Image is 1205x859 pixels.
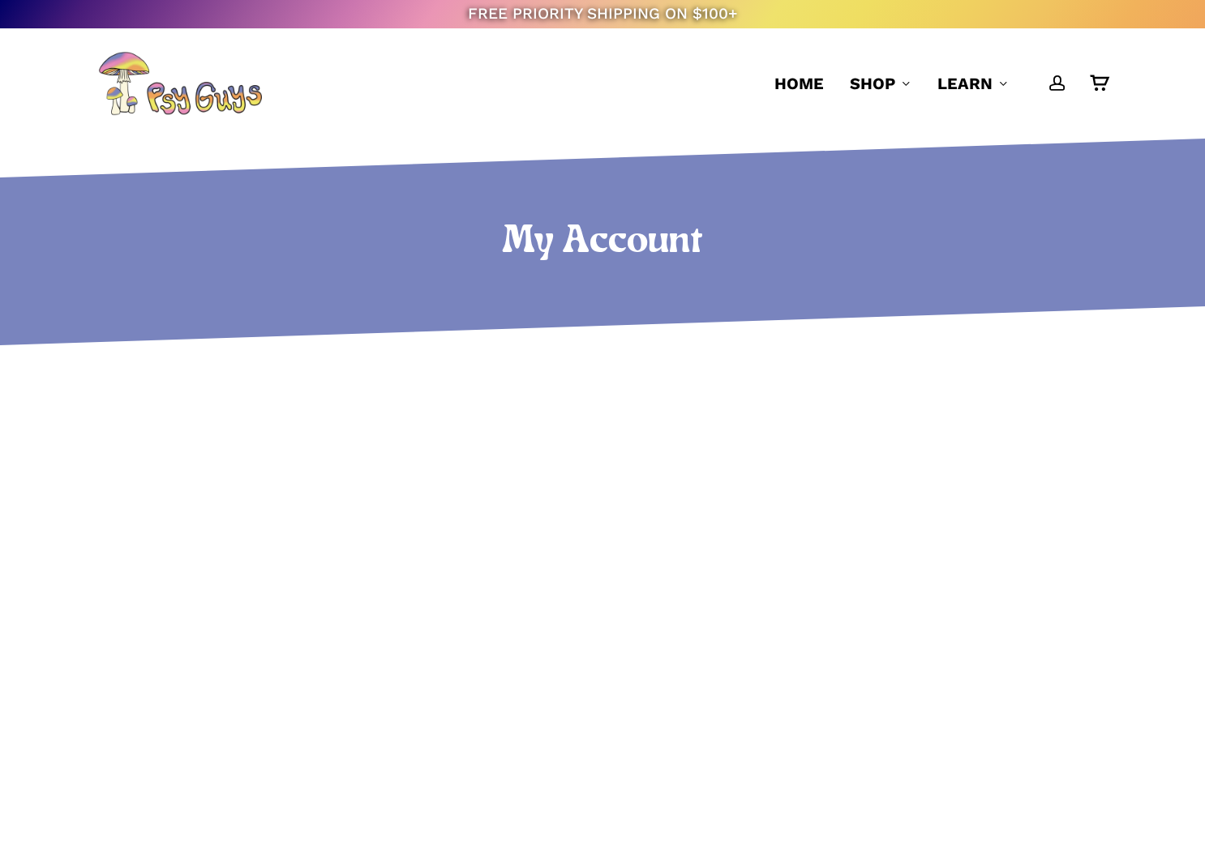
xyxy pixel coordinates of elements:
a: Shop [850,72,911,95]
span: Learn [937,74,993,93]
span: Shop [850,74,895,93]
img: PsyGuys [98,51,262,116]
nav: Main Menu [761,28,1108,139]
a: Home [774,72,824,95]
span: Home [774,74,824,93]
a: Learn [937,72,1009,95]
